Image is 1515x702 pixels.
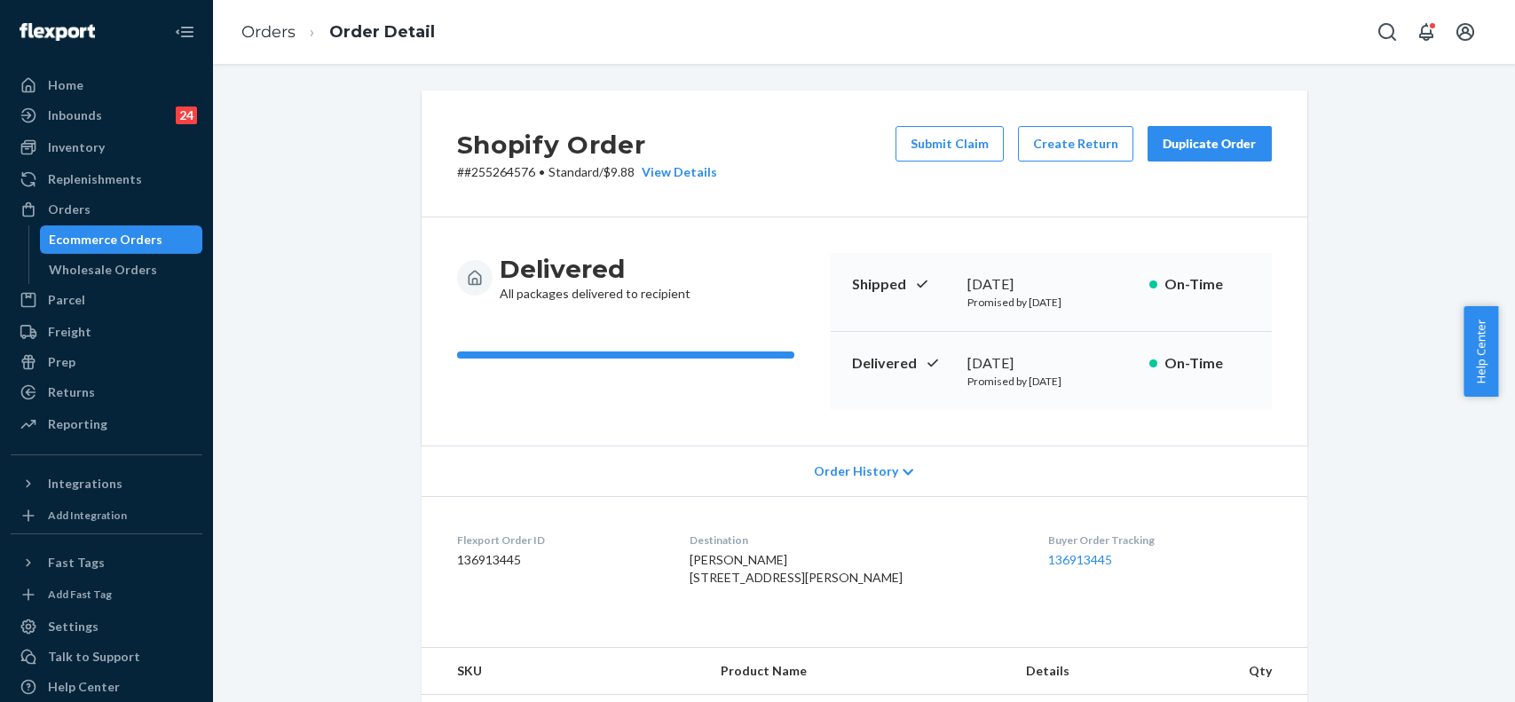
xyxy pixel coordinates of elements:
div: Reporting [48,415,107,433]
div: Prep [48,353,75,371]
dt: Destination [690,532,1020,548]
ol: breadcrumbs [227,6,449,59]
button: Open notifications [1408,14,1444,50]
a: Add Integration [11,505,202,526]
th: Qty [1206,648,1306,695]
div: Settings [48,618,99,635]
div: Parcel [48,291,85,309]
a: Returns [11,378,202,406]
p: # #255264576 / $9.88 [457,163,717,181]
a: Parcel [11,286,202,314]
button: Open Search Box [1369,14,1405,50]
p: Promised by [DATE] [967,295,1135,310]
a: Orders [241,22,296,42]
div: Fast Tags [48,554,105,572]
a: Inbounds24 [11,101,202,130]
span: [PERSON_NAME] [STREET_ADDRESS][PERSON_NAME] [690,552,903,585]
div: Duplicate Order [1163,135,1257,153]
h3: Delivered [500,253,690,285]
p: Shipped [852,274,953,295]
div: Ecommerce Orders [49,231,162,248]
div: Inbounds [48,106,102,124]
a: Add Fast Tag [11,584,202,605]
p: Promised by [DATE] [967,374,1135,389]
a: Reporting [11,410,202,438]
a: 136913445 [1048,552,1112,567]
div: Returns [48,383,95,401]
button: View Details [635,163,717,181]
div: All packages delivered to recipient [500,253,690,303]
p: On-Time [1164,353,1251,374]
a: Help Center [11,673,202,701]
button: Submit Claim [896,126,1004,162]
button: Create Return [1018,126,1133,162]
div: Inventory [48,138,105,156]
a: Orders [11,195,202,224]
img: Flexport logo [20,23,95,41]
div: Replenishments [48,170,142,188]
th: Details [1012,648,1207,695]
a: Order Detail [329,22,435,42]
div: Wholesale Orders [49,261,157,279]
div: Freight [48,323,91,341]
div: [DATE] [967,274,1135,295]
div: Orders [48,201,91,218]
div: Integrations [48,475,122,493]
dt: Buyer Order Tracking [1048,532,1272,548]
h2: Shopify Order [457,126,717,163]
div: Home [48,76,83,94]
a: Prep [11,348,202,376]
button: Integrations [11,469,202,498]
span: Standard [548,164,599,179]
button: Talk to Support [11,643,202,671]
p: Delivered [852,353,953,374]
div: 24 [176,106,197,124]
span: Order History [814,462,898,480]
div: [DATE] [967,353,1135,374]
dd: 136913445 [457,551,662,569]
a: Replenishments [11,165,202,193]
a: Inventory [11,133,202,162]
button: Duplicate Order [1148,126,1272,162]
th: Product Name [706,648,1012,695]
button: Help Center [1464,306,1498,397]
div: Help Center [48,678,120,696]
div: Add Integration [48,508,127,523]
a: Settings [11,612,202,641]
th: SKU [422,648,707,695]
button: Close Navigation [167,14,202,50]
dt: Flexport Order ID [457,532,662,548]
button: Open account menu [1448,14,1483,50]
button: Fast Tags [11,548,202,577]
a: Home [11,71,202,99]
iframe: Opens a widget where you can chat to one of our agents [1402,649,1497,693]
a: Freight [11,318,202,346]
p: On-Time [1164,274,1251,295]
a: Ecommerce Orders [40,225,203,254]
div: Add Fast Tag [48,587,112,602]
a: Wholesale Orders [40,256,203,284]
span: • [539,164,545,179]
div: Talk to Support [48,648,140,666]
